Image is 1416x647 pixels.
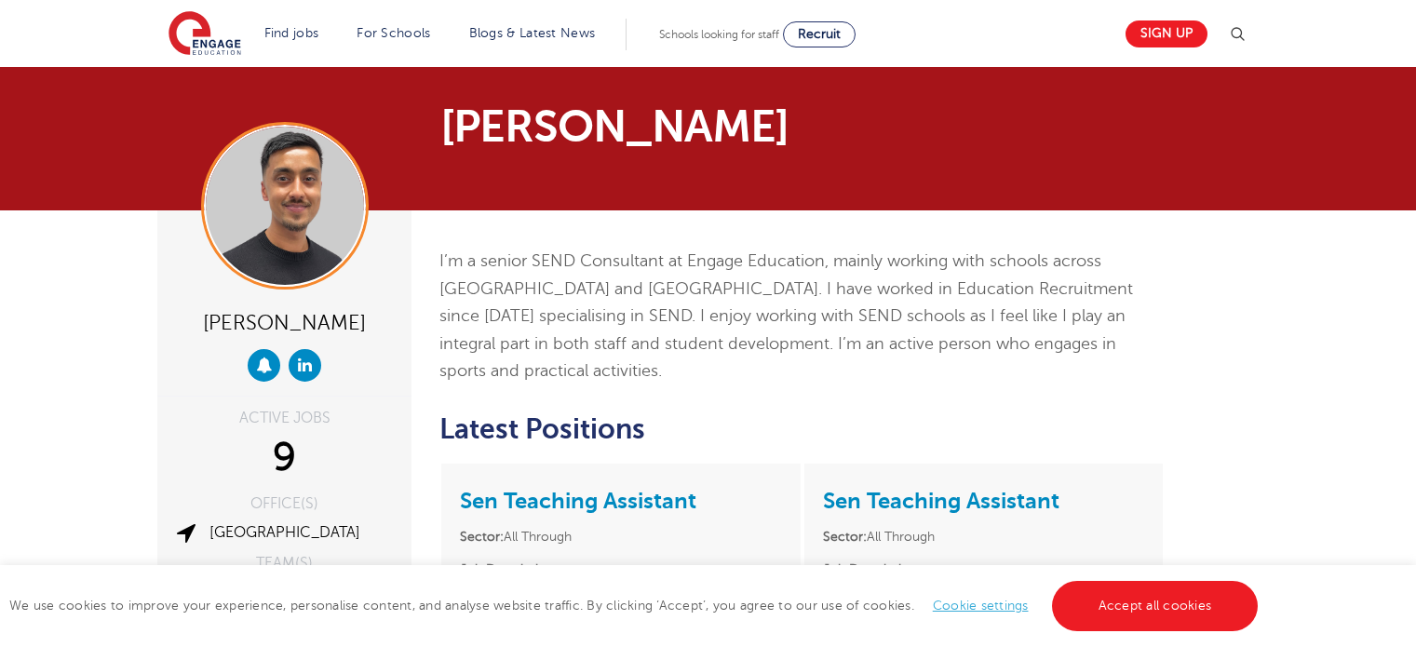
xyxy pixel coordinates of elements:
img: Engage Education [169,11,241,58]
div: TEAM(S) [171,556,398,571]
span: We use cookies to improve your experience, personalise content, and analyse website traffic. By c... [9,599,1262,613]
li: All Through [460,526,781,547]
div: [PERSON_NAME] [171,303,398,340]
div: ACTIVE JOBS [171,411,398,425]
a: Find jobs [264,26,319,40]
a: Sign up [1126,20,1207,47]
strong: Sector: [823,530,867,544]
span: Recruit [798,27,841,41]
div: 9 [171,435,398,481]
a: Blogs & Latest News [469,26,596,40]
strong: Job Description: [460,562,558,576]
h1: [PERSON_NAME] [440,104,883,149]
a: [GEOGRAPHIC_DATA] [209,524,360,541]
a: Recruit [783,21,856,47]
a: Sen Teaching Assistant [823,488,1059,514]
a: Cookie settings [933,599,1029,613]
div: OFFICE(S) [171,496,398,511]
a: Accept all cookies [1052,581,1259,631]
a: Sen Teaching Assistant [460,488,696,514]
h2: Latest Positions [439,413,1165,445]
strong: Sector: [460,530,504,544]
span: Schools looking for staff [659,28,779,41]
strong: Job Description: [823,562,921,576]
a: For Schools [357,26,430,40]
span: I’m a senior SEND Consultant at Engage Education, mainly working with schools across [GEOGRAPHIC_... [439,251,1133,380]
li: All Through [823,526,1144,547]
